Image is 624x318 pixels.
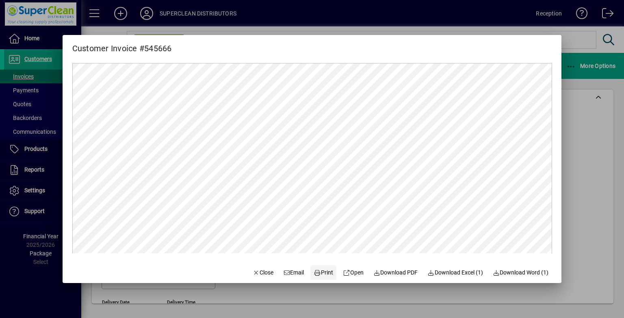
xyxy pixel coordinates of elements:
button: Download Excel (1) [424,265,486,280]
button: Close [249,265,277,280]
button: Download Word (1) [490,265,552,280]
span: Email [283,268,304,277]
h2: Customer Invoice #545666 [63,35,182,55]
span: Close [252,268,273,277]
button: Email [280,265,308,280]
span: Download Excel (1) [427,268,483,277]
span: Print [314,268,334,277]
span: Download Word (1) [493,268,549,277]
button: Print [310,265,336,280]
span: Download PDF [373,268,418,277]
span: Open [343,268,364,277]
a: Download PDF [370,265,421,280]
a: Open [340,265,367,280]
